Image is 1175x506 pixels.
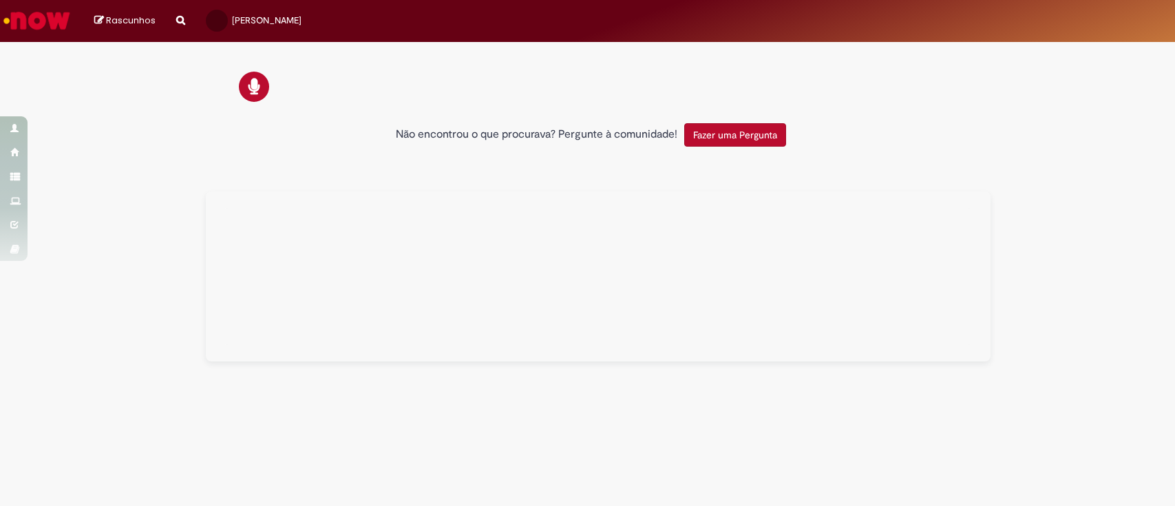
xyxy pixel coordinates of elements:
[1,7,72,34] img: ServiceNow
[206,191,991,361] div: Tudo
[94,14,156,28] a: Rascunhos
[232,14,301,26] span: [PERSON_NAME]
[396,129,677,141] h2: Não encontrou o que procurava? Pergunte à comunidade!
[106,14,156,27] span: Rascunhos
[684,123,786,147] button: Fazer uma Pergunta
